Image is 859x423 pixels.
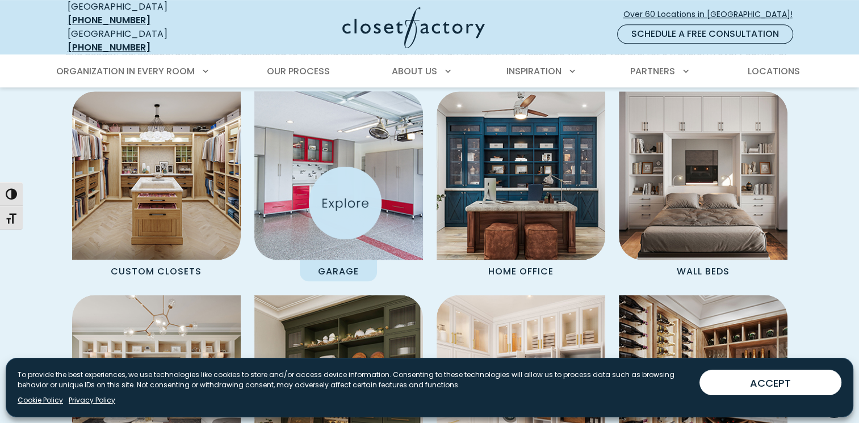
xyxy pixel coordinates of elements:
p: To provide the best experiences, we use technologies like cookies to store and/or access device i... [18,370,690,390]
span: Inspiration [506,65,562,78]
span: Locations [747,65,799,78]
a: Custom Closet with island Custom Closets [72,91,241,281]
img: Closet Factory Logo [342,7,485,48]
div: [GEOGRAPHIC_DATA] [68,27,232,54]
a: Privacy Policy [69,395,115,405]
a: Cookie Policy [18,395,63,405]
a: Garage Cabinets Garage [254,91,423,281]
a: Home Office featuring desk and custom cabinetry Home Office [437,91,605,281]
span: Over 60 Locations in [GEOGRAPHIC_DATA]! [623,9,802,20]
a: [PHONE_NUMBER] [68,14,150,27]
a: [PHONE_NUMBER] [68,41,150,54]
img: Garage Cabinets [246,83,431,268]
a: Over 60 Locations in [GEOGRAPHIC_DATA]! [623,5,802,24]
button: ACCEPT [699,370,841,395]
img: Wall Bed [619,91,787,260]
img: Custom Closet with island [72,91,241,260]
p: Garage [300,260,377,281]
a: Wall Bed Wall Beds [619,91,787,281]
a: Schedule a Free Consultation [617,24,793,44]
p: Home Office [470,260,572,281]
span: About Us [392,65,437,78]
span: Our Process [267,65,330,78]
span: Partners [630,65,675,78]
p: Wall Beds [659,260,748,281]
p: Custom Closets [93,260,220,281]
span: Organization in Every Room [56,65,195,78]
nav: Primary Menu [48,56,811,87]
img: Home Office featuring desk and custom cabinetry [437,91,605,260]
